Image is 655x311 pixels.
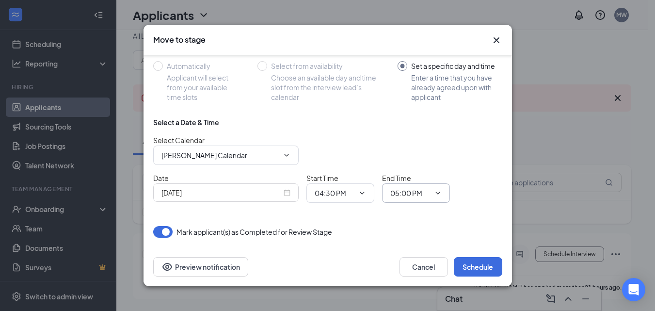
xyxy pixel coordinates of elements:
h3: Move to stage [153,34,206,45]
span: Start Time [306,174,338,182]
svg: ChevronDown [434,189,442,197]
button: Preview notificationEye [153,257,248,277]
span: Mark applicant(s) as Completed for Review Stage [176,226,332,238]
span: Date [153,174,169,182]
button: Cancel [399,257,448,277]
button: Schedule [454,257,502,277]
input: End time [390,188,430,198]
svg: Eye [161,261,173,273]
svg: ChevronDown [283,151,290,159]
div: Select a Date & Time [153,117,219,127]
input: Sep 15, 2025 [161,187,282,198]
button: Close [491,34,502,46]
svg: Cross [491,34,502,46]
svg: ChevronDown [358,189,366,197]
span: Select Calendar [153,136,205,145]
span: End Time [382,174,411,182]
input: Start time [315,188,354,198]
div: Open Intercom Messenger [622,278,645,301]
